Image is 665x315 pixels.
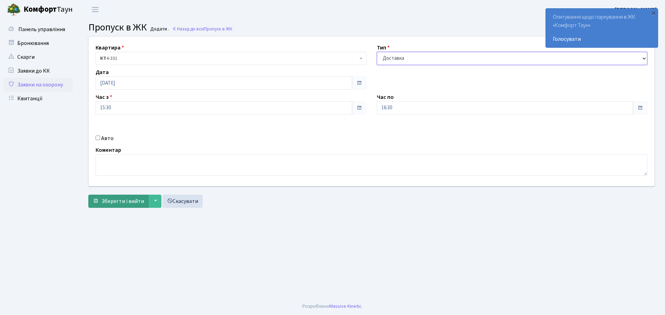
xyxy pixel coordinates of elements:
span: Пропуск в ЖК [88,20,147,34]
span: <b>КТ</b>&nbsp;&nbsp;&nbsp;&nbsp;4-331 [96,52,366,65]
label: Коментар [96,146,121,154]
label: Тип [377,44,390,52]
label: Час з [96,93,112,101]
a: Голосувати [553,35,651,43]
span: Пропуск в ЖК [204,26,232,32]
a: Квитанції [3,92,73,105]
div: × [650,9,657,16]
a: Massive Kinetic [329,303,362,310]
label: Дата [96,68,109,76]
a: Заявки до КК [3,64,73,78]
div: Розроблено . [302,303,363,310]
b: Комфорт [24,4,57,15]
a: Скарги [3,50,73,64]
button: Переключити навігацію [87,4,104,15]
b: КТ [100,55,106,62]
img: logo.png [7,3,21,17]
label: Авто [101,134,114,142]
a: Скасувати [162,195,203,208]
a: Бронювання [3,36,73,50]
label: Час по [377,93,394,101]
b: [PERSON_NAME] [615,6,657,13]
a: Заявки на охорону [3,78,73,92]
span: <b>КТ</b>&nbsp;&nbsp;&nbsp;&nbsp;4-331 [100,55,358,62]
span: Панель управління [18,26,65,33]
small: Додати . [149,26,169,32]
label: Квартира [96,44,124,52]
a: Назад до всіхПропуск в ЖК [172,26,232,32]
a: Панель управління [3,22,73,36]
span: Зберегти і вийти [101,197,144,205]
div: Опитування щодо паркування в ЖК «Комфорт Таун» [546,9,658,47]
button: Зберегти і вийти [88,195,149,208]
a: [PERSON_NAME] [615,6,657,14]
span: Таун [24,4,73,16]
